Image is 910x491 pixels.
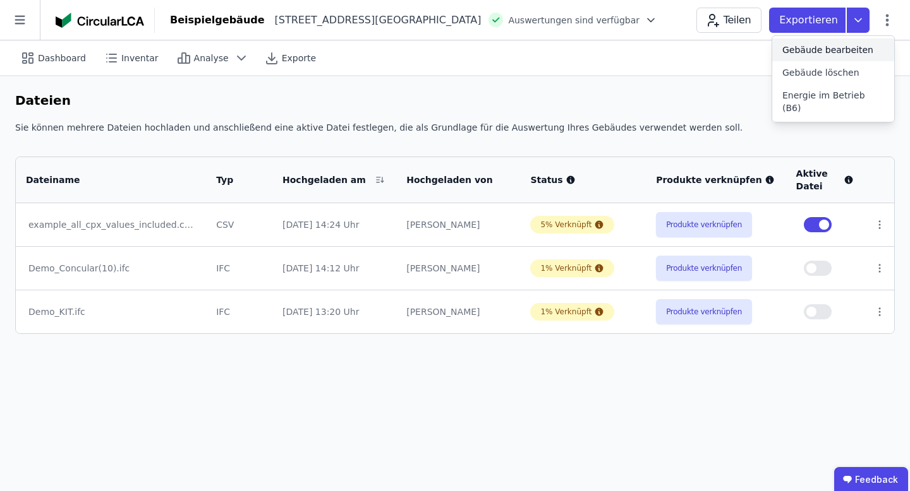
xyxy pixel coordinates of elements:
img: Concular [56,13,144,28]
div: [STREET_ADDRESS][GEOGRAPHIC_DATA] [265,13,482,28]
div: Aktive Datei [796,167,854,192]
button: Produkte verknüpfen [656,256,752,281]
span: Exporte [282,52,316,64]
span: Gebäude bearbeiten [782,44,873,56]
div: Produkte verknüpfen [656,174,775,186]
div: [DATE] 13:20 Uhr [282,305,386,318]
div: [PERSON_NAME] [406,305,510,318]
p: Exportieren [779,13,840,28]
span: Energie im Betrieb (B6) [782,89,884,114]
div: 5% Verknüpft [540,220,591,230]
h6: Dateien [15,91,71,111]
div: IFC [216,305,262,318]
div: 1% Verknüpft [540,263,591,273]
div: [DATE] 14:12 Uhr [282,262,386,275]
div: 1% Verknüpft [540,307,591,317]
div: Hochgeladen von [406,174,495,186]
div: Dateiname [26,174,179,186]
div: Status [530,174,636,186]
span: Gebäude löschen [782,66,859,79]
div: [DATE] 14:24 Uhr [282,218,386,231]
div: example_all_cpx_values_included.csv [28,218,193,231]
button: Produkte verknüpfen [656,299,752,324]
div: IFC [216,262,262,275]
span: Analyse [194,52,229,64]
button: Produkte verknüpfen [656,212,752,237]
div: Hochgeladen am [282,174,371,186]
div: [PERSON_NAME] [406,262,510,275]
span: Dashboard [38,52,86,64]
div: Sie können mehrere Dateien hochladen und anschließend eine aktive Datei festlegen, die als Grundl... [15,121,895,144]
div: Typ [216,174,247,186]
span: Inventar [121,52,159,64]
span: Auswertungen sind verfügbar [508,14,640,27]
div: CSV [216,218,262,231]
div: Beispielgebäude [170,13,265,28]
button: Teilen [696,8,761,33]
div: [PERSON_NAME] [406,218,510,231]
div: Demo_KIT.ifc [28,305,193,318]
div: Demo_Concular(10).ifc [28,262,193,275]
